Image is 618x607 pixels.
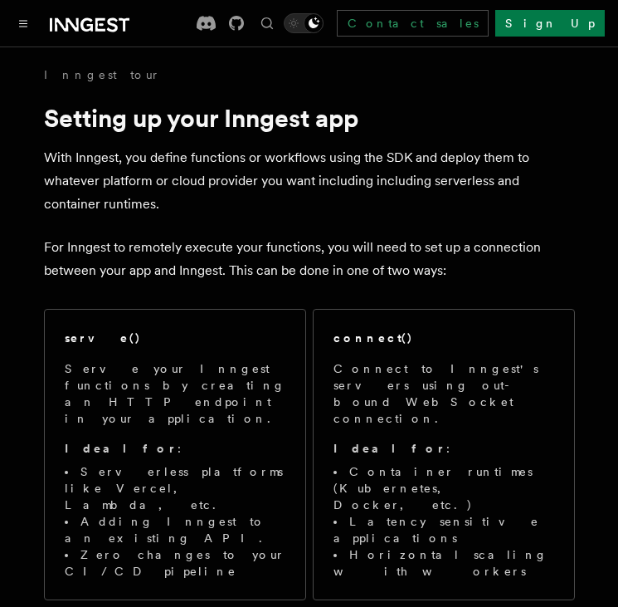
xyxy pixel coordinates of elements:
strong: Ideal for [333,442,446,455]
li: Zero changes to your CI/CD pipeline [65,546,285,580]
a: Inngest tour [44,66,160,83]
p: : [65,440,285,457]
strong: Ideal for [65,442,178,455]
h1: Setting up your Inngest app [44,103,575,133]
li: Horizontal scaling with workers [333,546,554,580]
li: Container runtimes (Kubernetes, Docker, etc.) [333,463,554,513]
button: Toggle navigation [13,13,33,33]
p: With Inngest, you define functions or workflows using the SDK and deploy them to whatever platfor... [44,146,575,216]
h2: connect() [333,330,413,346]
h2: serve() [65,330,141,346]
p: Serve your Inngest functions by creating an HTTP endpoint in your application. [65,360,285,427]
a: serve()Serve your Inngest functions by creating an HTTP endpoint in your application.Ideal for:Se... [44,309,306,600]
li: Serverless platforms like Vercel, Lambda, etc. [65,463,285,513]
a: connect()Connect to Inngest's servers using out-bound WebSocket connection.Ideal for:Container ru... [313,309,575,600]
p: Connect to Inngest's servers using out-bound WebSocket connection. [333,360,554,427]
a: Sign Up [495,10,605,37]
p: For Inngest to remotely execute your functions, you will need to set up a connection between your... [44,236,575,282]
li: Latency sensitive applications [333,513,554,546]
button: Toggle dark mode [284,13,324,33]
li: Adding Inngest to an existing API. [65,513,285,546]
button: Find something... [257,13,277,33]
p: : [333,440,554,457]
a: Contact sales [337,10,489,37]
